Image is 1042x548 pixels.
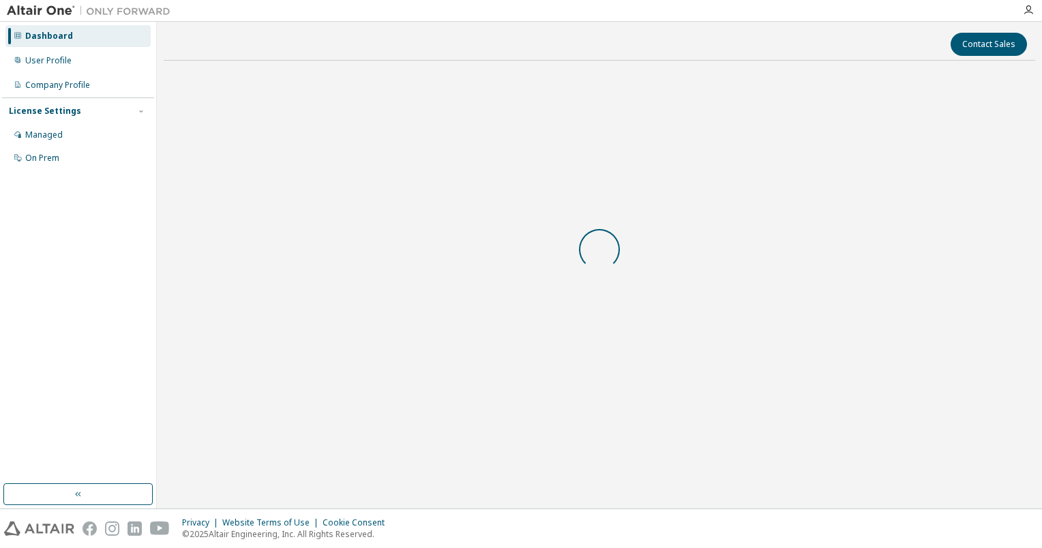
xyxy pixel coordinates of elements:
img: instagram.svg [105,521,119,536]
div: Dashboard [25,31,73,42]
img: youtube.svg [150,521,170,536]
img: altair_logo.svg [4,521,74,536]
div: Managed [25,130,63,140]
div: Company Profile [25,80,90,91]
div: License Settings [9,106,81,117]
img: facebook.svg [83,521,97,536]
img: Altair One [7,4,177,18]
p: © 2025 Altair Engineering, Inc. All Rights Reserved. [182,528,393,540]
img: linkedin.svg [128,521,142,536]
div: Website Terms of Use [222,517,323,528]
div: Cookie Consent [323,517,393,528]
div: Privacy [182,517,222,528]
div: User Profile [25,55,72,66]
div: On Prem [25,153,59,164]
button: Contact Sales [951,33,1027,56]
